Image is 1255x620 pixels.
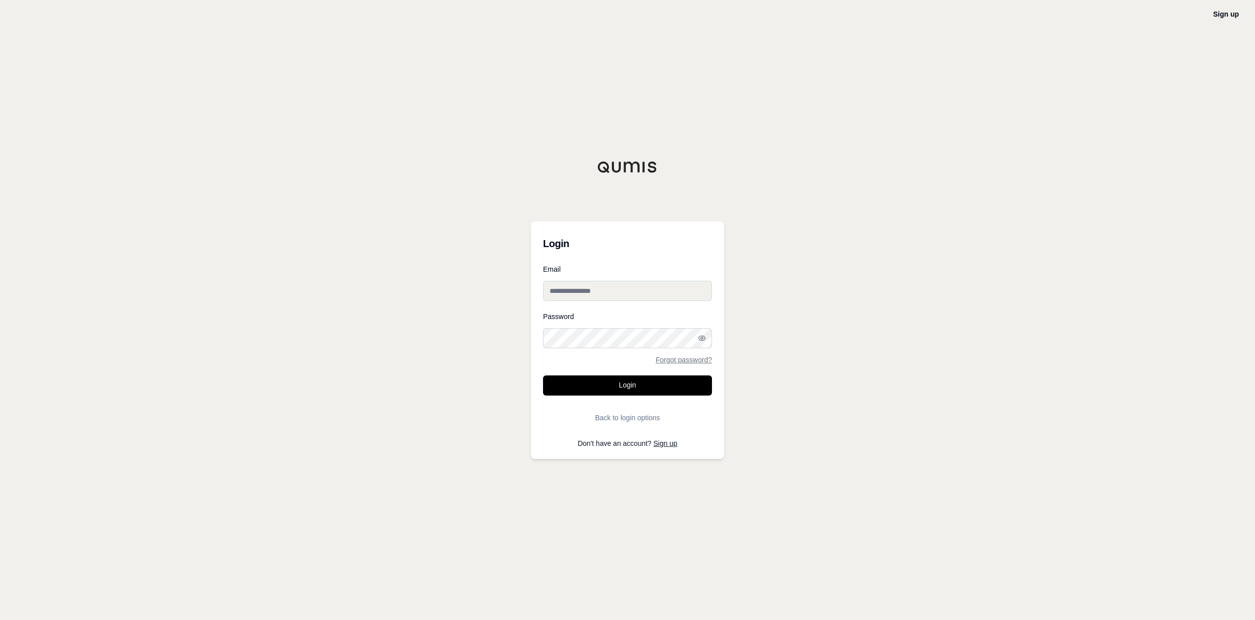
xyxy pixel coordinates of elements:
button: Back to login options [543,408,712,428]
p: Don't have an account? [543,440,712,447]
label: Password [543,313,712,320]
a: Sign up [1213,10,1239,18]
label: Email [543,266,712,273]
a: Sign up [654,439,677,447]
img: Qumis [597,161,658,173]
a: Forgot password? [656,356,712,363]
button: Login [543,375,712,396]
h3: Login [543,234,712,254]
